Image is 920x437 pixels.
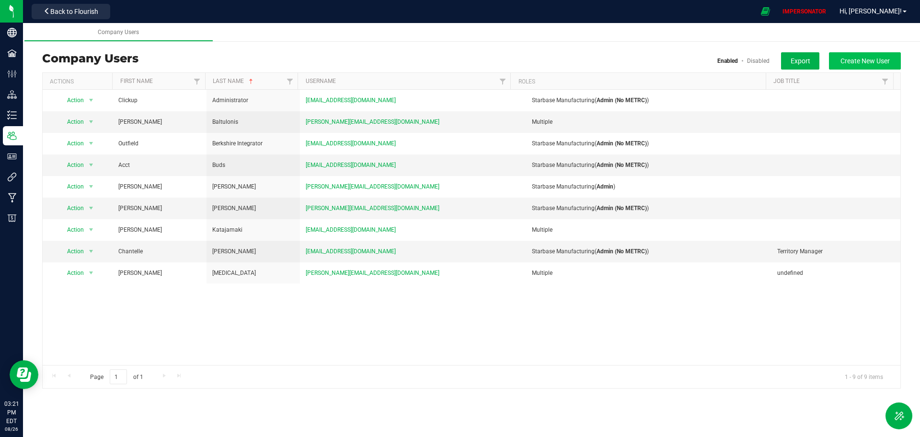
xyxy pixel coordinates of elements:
[85,158,97,172] span: select
[118,161,130,170] span: Acct
[877,73,893,89] a: Filter
[306,118,439,127] span: [PERSON_NAME][EMAIL_ADDRESS][DOMAIN_NAME]
[840,57,890,65] span: Create New User
[212,225,242,235] span: Katajamaki
[212,182,256,191] span: [PERSON_NAME]
[32,4,110,19] button: Back to Flourish
[306,204,439,213] span: [PERSON_NAME][EMAIL_ADDRESS][DOMAIN_NAME]
[513,139,773,148] div: ( )
[85,201,97,215] span: select
[212,204,256,213] span: [PERSON_NAME]
[717,58,738,64] a: Enabled
[212,96,248,105] span: Administrator
[213,78,255,84] a: Last Name
[212,269,256,278] span: [MEDICAL_DATA]
[58,137,85,150] span: Action
[777,247,823,256] span: Territory Manager
[58,94,85,107] span: Action
[532,248,595,255] span: Starbase Manufacturing
[110,369,127,384] input: 1
[85,137,97,150] span: select
[532,118,552,125] span: Multiple
[597,162,647,168] b: Admin (No METRC)
[773,78,800,84] a: Job Title
[7,69,17,79] inline-svg: Configuration
[7,213,17,223] inline-svg: Billing
[118,247,143,256] span: Chantelle
[82,369,151,384] span: Page of 1
[837,369,891,384] span: 1 - 9 of 9 items
[7,172,17,182] inline-svg: Integrations
[779,7,830,16] p: IMPERSONATOR
[885,402,912,429] button: Toggle Menu
[85,245,97,258] span: select
[58,201,85,215] span: Action
[513,182,773,191] div: ( )
[747,58,770,64] a: Disabled
[306,96,396,105] span: [EMAIL_ADDRESS][DOMAIN_NAME]
[212,118,238,127] span: Baltulonis
[4,400,19,425] p: 03:21 PM EDT
[58,266,85,280] span: Action
[781,52,819,70] button: Export
[532,97,595,104] span: Starbase Manufacturing
[597,248,647,255] b: Admin (No METRC)
[7,48,17,58] inline-svg: Facilities
[10,360,38,389] iframe: Resource center
[58,115,85,129] span: Action
[118,118,162,127] span: [PERSON_NAME]
[50,78,109,85] div: Actions
[597,97,647,104] b: Admin (No METRC)
[306,161,396,170] span: [EMAIL_ADDRESS][DOMAIN_NAME]
[282,73,298,89] a: Filter
[118,139,138,148] span: Outfield
[58,158,85,172] span: Action
[513,247,773,256] div: ( )
[513,204,773,213] div: ( )
[7,90,17,99] inline-svg: Distribution
[306,182,439,191] span: [PERSON_NAME][EMAIL_ADDRESS][DOMAIN_NAME]
[85,180,97,193] span: select
[532,270,552,276] span: Multiple
[118,269,162,278] span: [PERSON_NAME]
[189,73,205,89] a: Filter
[755,2,776,21] span: Open Ecommerce Menu
[510,73,766,90] th: Roles
[532,162,595,168] span: Starbase Manufacturing
[597,140,647,147] b: Admin (No METRC)
[50,8,98,15] span: Back to Flourish
[85,94,97,107] span: select
[791,57,810,65] span: Export
[7,28,17,37] inline-svg: Company
[532,183,595,190] span: Starbase Manufacturing
[85,266,97,280] span: select
[513,161,773,170] div: ( )
[513,96,773,105] div: ( )
[829,52,901,70] button: Create New User
[118,96,138,105] span: Clickup
[212,139,263,148] span: Berkshire Integrator
[7,193,17,202] inline-svg: Manufacturing
[306,78,336,84] a: Username
[777,269,803,278] span: undefined
[58,245,85,258] span: Action
[98,29,139,35] span: Company Users
[306,225,396,235] span: [EMAIL_ADDRESS][DOMAIN_NAME]
[306,247,396,256] span: [EMAIL_ADDRESS][DOMAIN_NAME]
[494,73,510,89] a: Filter
[58,180,85,193] span: Action
[597,205,647,212] b: Admin (No METRC)
[118,182,162,191] span: [PERSON_NAME]
[532,140,595,147] span: Starbase Manufacturing
[839,7,902,15] span: Hi, [PERSON_NAME]!
[58,223,85,236] span: Action
[212,247,256,256] span: [PERSON_NAME]
[4,425,19,433] p: 08/26
[118,225,162,235] span: [PERSON_NAME]
[42,52,138,65] h3: Company Users
[597,183,613,190] b: Admin
[118,204,162,213] span: [PERSON_NAME]
[532,205,595,212] span: Starbase Manufacturing
[212,161,225,170] span: Buds
[532,226,552,233] span: Multiple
